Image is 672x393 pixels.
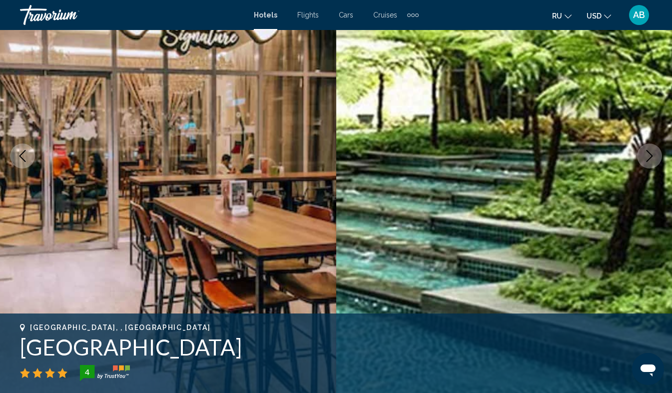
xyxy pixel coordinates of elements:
[20,334,652,360] h1: [GEOGRAPHIC_DATA]
[407,7,419,23] button: Extra navigation items
[77,366,97,378] div: 4
[637,143,662,168] button: Next image
[626,4,652,25] button: User Menu
[80,365,130,381] img: trustyou-badge-hor.svg
[552,12,562,20] span: ru
[633,10,645,20] span: AB
[20,5,244,25] a: Travorium
[552,8,572,23] button: Change language
[339,11,353,19] a: Cars
[10,143,35,168] button: Previous image
[587,12,602,20] span: USD
[587,8,611,23] button: Change currency
[254,11,277,19] a: Hotels
[373,11,397,19] a: Cruises
[297,11,319,19] a: Flights
[632,353,664,385] iframe: Кнопка запуска окна обмена сообщениями
[30,323,211,331] span: [GEOGRAPHIC_DATA], , [GEOGRAPHIC_DATA]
